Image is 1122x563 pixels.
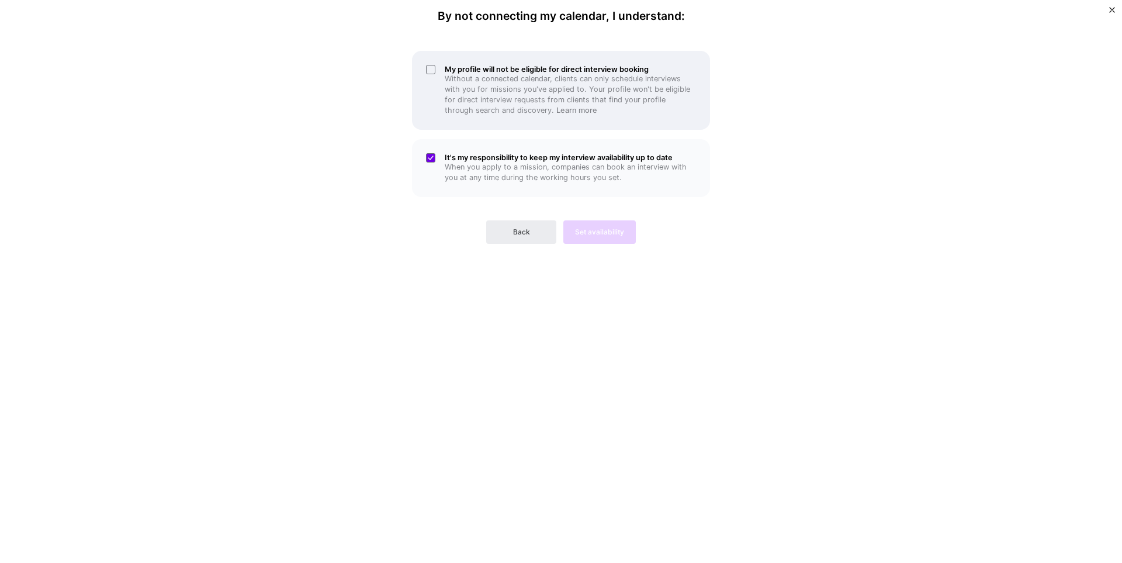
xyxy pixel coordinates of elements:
h4: By not connecting my calendar, I understand: [438,9,685,23]
p: When you apply to a mission, companies can book an interview with you at any time during the work... [445,162,696,183]
h5: It's my responsibility to keep my interview availability up to date [445,153,696,162]
button: Close [1109,7,1115,19]
p: Without a connected calendar, clients can only schedule interviews with you for missions you've a... [445,74,696,116]
button: Back [486,220,556,244]
span: Back [513,227,530,237]
h5: My profile will not be eligible for direct interview booking [445,65,696,74]
a: Learn more [556,106,597,115]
